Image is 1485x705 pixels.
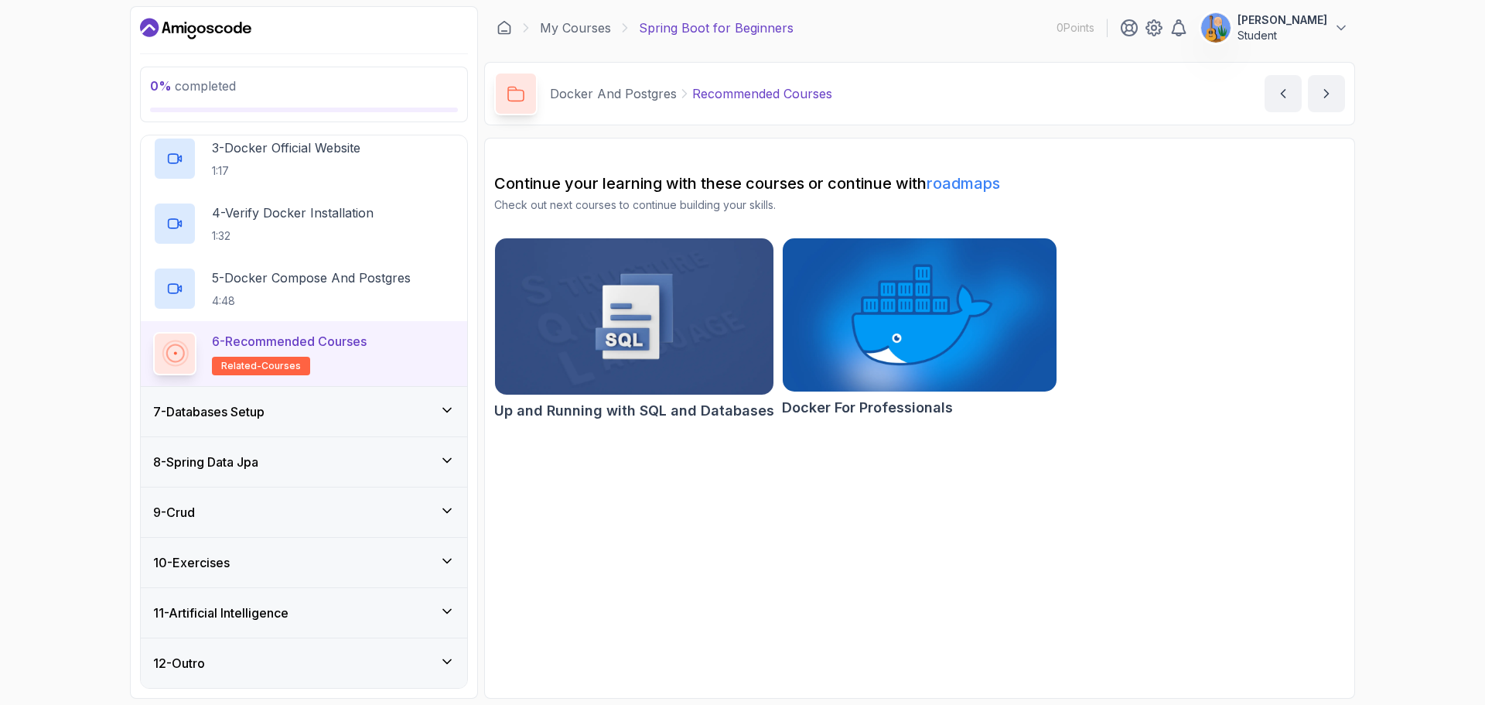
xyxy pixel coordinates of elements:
[153,137,455,180] button: 3-Docker Official Website1:17
[927,174,1000,193] a: roadmaps
[782,238,1057,419] a: Docker For Professionals cardDocker For Professionals
[221,360,301,372] span: related-courses
[153,267,455,310] button: 5-Docker Compose And Postgres4:48
[141,437,467,487] button: 8-Spring Data Jpa
[212,139,360,157] p: 3 - Docker Official Website
[153,654,205,672] h3: 12 - Outro
[153,332,455,375] button: 6-Recommended Coursesrelated-courses
[141,387,467,436] button: 7-Databases Setup
[150,78,236,94] span: completed
[692,84,832,103] p: Recommended Courses
[495,238,773,395] img: Up and Running with SQL and Databases card
[782,397,953,419] h2: Docker For Professionals
[1308,75,1345,112] button: next content
[212,204,374,222] p: 4 - Verify Docker Installation
[1201,13,1231,43] img: user profile image
[1265,75,1302,112] button: previous content
[212,228,374,244] p: 1:32
[150,78,172,94] span: 0 %
[153,202,455,245] button: 4-Verify Docker Installation1:32
[494,400,774,422] h2: Up and Running with SQL and Databases
[540,19,611,37] a: My Courses
[494,238,774,422] a: Up and Running with SQL and Databases cardUp and Running with SQL and Databases
[212,269,411,287] p: 5 - Docker Compose And Postgres
[1057,20,1094,36] p: 0 Points
[212,293,411,309] p: 4:48
[153,553,230,572] h3: 10 - Exercises
[153,453,258,471] h3: 8 - Spring Data Jpa
[153,503,195,522] h3: 9 - Crud
[1200,12,1349,43] button: user profile image[PERSON_NAME]Student
[494,197,1345,213] p: Check out next courses to continue building your skills.
[212,332,367,351] p: 6 - Recommended Courses
[494,173,1345,194] h2: Continue your learning with these courses or continue with
[141,488,467,537] button: 9-Crud
[141,538,467,587] button: 10-Exercises
[550,84,677,103] p: Docker And Postgres
[140,16,251,41] a: Dashboard
[153,402,265,421] h3: 7 - Databases Setup
[1237,12,1327,28] p: [PERSON_NAME]
[783,238,1057,392] img: Docker For Professionals card
[1237,28,1327,43] p: Student
[141,638,467,688] button: 12-Outro
[639,19,794,37] p: Spring Boot for Beginners
[497,20,512,36] a: Dashboard
[212,163,360,179] p: 1:17
[153,604,288,622] h3: 11 - Artificial Intelligence
[141,588,467,638] button: 11-Artificial Intelligence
